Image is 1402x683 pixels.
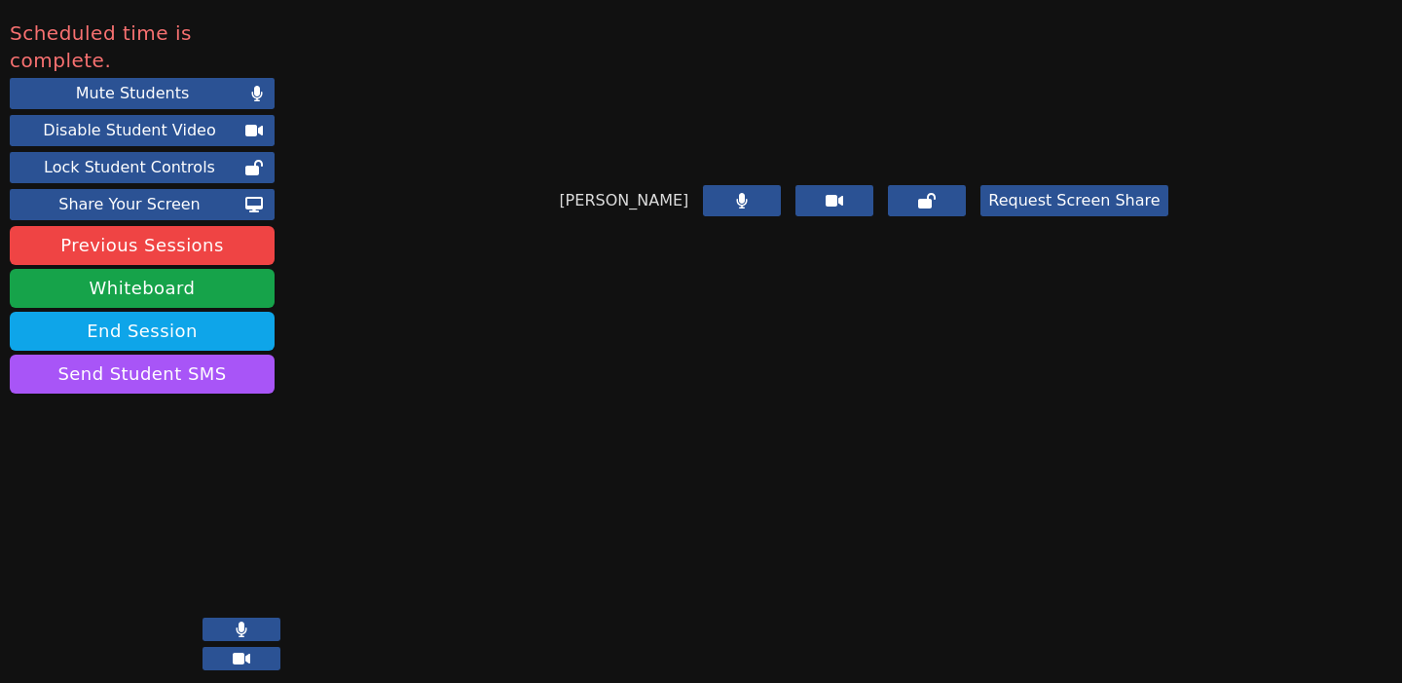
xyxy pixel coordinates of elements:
button: Disable Student Video [10,115,275,146]
button: Lock Student Controls [10,152,275,183]
span: Scheduled time is complete. [10,19,275,74]
button: End Session [10,312,275,351]
span: [PERSON_NAME] [559,189,688,212]
a: Previous Sessions [10,226,275,265]
div: Lock Student Controls [14,156,245,179]
button: Mute Students [10,78,275,109]
button: Request Screen Share [980,185,1167,216]
button: Send Student SMS [10,355,275,394]
div: Share Your Screen [14,193,245,216]
button: Whiteboard [10,269,275,308]
div: Mute Students [14,82,251,105]
button: Share Your Screen [10,189,275,220]
div: Disable Student Video [14,119,245,142]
